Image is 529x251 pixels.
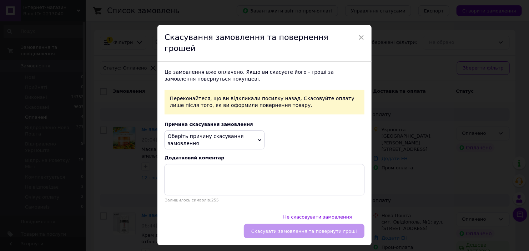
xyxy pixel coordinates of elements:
div: Додатковий коментар [165,155,364,160]
div: Залишилось символів: 255 [165,198,364,203]
div: Скасування замовлення та повернення грошей [157,25,372,62]
span: Оберіть причину скасування замовлення [168,133,244,146]
button: Не скасовувати замовлення [276,210,359,224]
span: × [358,31,364,43]
div: Це замовлення вже оплачено. Якщо ви скасуєте його - гроші за замовлення повернуться покупцеві. [165,69,364,83]
div: Переконайтеся, що ви відкликали посилку назад. Скасовуйте оплату лише після того, як ви оформили ... [165,90,364,114]
span: Не скасовувати замовлення [283,214,352,220]
div: Причина скасування замовлення [165,122,364,127]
